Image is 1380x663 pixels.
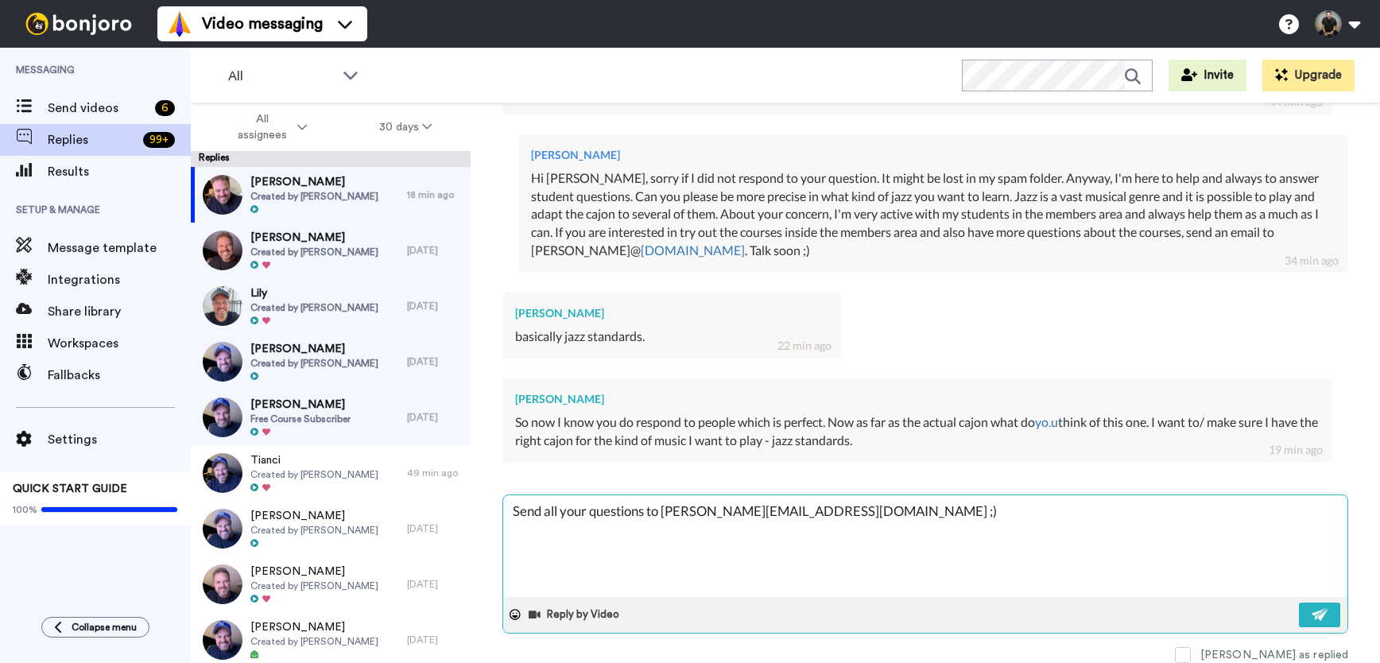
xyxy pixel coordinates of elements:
[250,564,378,580] span: [PERSON_NAME]
[48,430,191,449] span: Settings
[203,620,242,660] img: 7da9c79d-8221-495b-b4de-369c2740024a-thumb.jpg
[191,556,471,612] a: [PERSON_NAME]Created by [PERSON_NAME][DATE]
[203,564,242,604] img: 14d2a466-6285-4553-9a3c-08150fe7b104-thumb.jpg
[48,366,191,385] span: Fallbacks
[1312,608,1329,621] img: send-white.svg
[250,190,378,203] span: Created by [PERSON_NAME]
[407,355,463,368] div: [DATE]
[191,167,471,223] a: [PERSON_NAME]Created by [PERSON_NAME]18 min ago
[13,483,127,494] span: QUICK START GUIDE
[203,397,242,437] img: ba33f135-6f25-47f6-abdf-e73a3523b8e2-thumb.jpg
[203,453,242,493] img: c7da3f98-c773-4b5b-9216-03ffab12640c-thumb.jpg
[191,501,471,556] a: [PERSON_NAME]Created by [PERSON_NAME][DATE]
[48,130,137,149] span: Replies
[250,341,378,357] span: [PERSON_NAME]
[515,305,828,321] div: [PERSON_NAME]
[250,285,378,301] span: Lily
[48,99,149,118] span: Send videos
[250,508,378,524] span: [PERSON_NAME]
[527,603,624,626] button: Reply by Video
[1035,414,1058,429] a: yo.u
[250,230,378,246] span: [PERSON_NAME]
[531,169,1335,260] div: Hi [PERSON_NAME], sorry if I did not respond to your question. It might be lost in my spam folder...
[191,445,471,501] a: TianciCreated by [PERSON_NAME]49 min ago
[250,452,378,468] span: Tianci
[203,286,242,326] img: 173aee34-9201-40b5-a820-fdd5a7ef515e-thumb.jpg
[407,467,463,479] div: 49 min ago
[19,13,138,35] img: bj-logo-header-white.svg
[1285,253,1339,269] div: 34 min ago
[191,278,471,334] a: LilyCreated by [PERSON_NAME][DATE]
[407,578,463,591] div: [DATE]
[1262,60,1355,91] button: Upgrade
[230,111,294,143] span: All assignees
[48,238,191,258] span: Message template
[531,147,1335,163] div: [PERSON_NAME]
[167,11,192,37] img: vm-color.svg
[515,328,828,346] div: basically jazz standards.
[155,100,175,116] div: 6
[48,162,191,181] span: Results
[1200,647,1348,663] div: [PERSON_NAME] as replied
[250,580,378,592] span: Created by [PERSON_NAME]
[407,300,463,312] div: [DATE]
[48,302,191,321] span: Share library
[48,334,191,353] span: Workspaces
[250,413,351,425] span: Free Course Subscriber
[407,411,463,424] div: [DATE]
[503,495,1347,597] textarea: Send all your questions to [PERSON_NAME][EMAIL_ADDRESS][DOMAIN_NAME] ;)
[203,342,242,382] img: e2639369-9aba-4785-9ae8-cad660406d02-thumb.jpg
[13,503,37,516] span: 100%
[250,397,351,413] span: [PERSON_NAME]
[48,270,191,289] span: Integrations
[191,223,471,278] a: [PERSON_NAME]Created by [PERSON_NAME][DATE]
[203,509,242,549] img: e2639369-9aba-4785-9ae8-cad660406d02-thumb.jpg
[194,105,343,149] button: All assignees
[143,132,175,148] div: 99 +
[202,13,323,35] span: Video messaging
[250,301,378,314] span: Created by [PERSON_NAME]
[407,634,463,646] div: [DATE]
[407,188,463,201] div: 18 min ago
[1169,60,1246,91] button: Invite
[191,151,471,167] div: Replies
[41,617,149,638] button: Collapse menu
[407,522,463,535] div: [DATE]
[250,174,378,190] span: [PERSON_NAME]
[250,524,378,537] span: Created by [PERSON_NAME]
[250,619,378,635] span: [PERSON_NAME]
[250,246,378,258] span: Created by [PERSON_NAME]
[203,175,242,215] img: f8e07202-bca3-4c8f-9698-8d4f9439aece-thumb.jpg
[515,413,1320,450] div: So now I know you do respond to people which is perfect. Now as far as the actual cajon what do t...
[343,113,468,142] button: 30 days
[641,242,745,258] a: [DOMAIN_NAME]
[191,334,471,390] a: [PERSON_NAME]Created by [PERSON_NAME][DATE]
[250,357,378,370] span: Created by [PERSON_NAME]
[777,338,831,354] div: 22 min ago
[250,635,378,648] span: Created by [PERSON_NAME]
[228,67,335,86] span: All
[1269,442,1323,458] div: 19 min ago
[72,621,137,634] span: Collapse menu
[191,390,471,445] a: [PERSON_NAME]Free Course Subscriber[DATE]
[407,244,463,257] div: [DATE]
[203,231,242,270] img: 21a2c66d-b896-4cc2-b14a-cba6d23f61ac-thumb.jpg
[250,468,378,481] span: Created by [PERSON_NAME]
[515,391,1320,407] div: [PERSON_NAME]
